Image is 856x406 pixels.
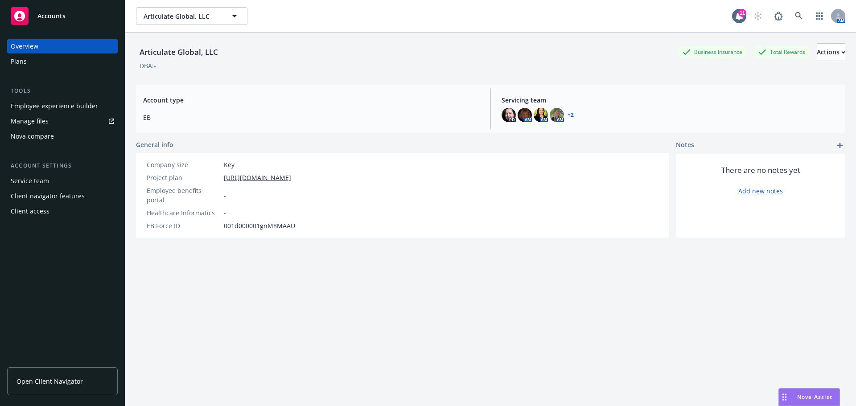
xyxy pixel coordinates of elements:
[224,221,295,230] span: 001d000001gnM8MAAU
[7,99,118,113] a: Employee experience builder
[7,129,118,144] a: Nova compare
[143,95,480,105] span: Account type
[7,39,118,53] a: Overview
[738,186,783,196] a: Add new notes
[568,112,574,118] a: +2
[136,7,247,25] button: Articulate Global, LLC
[37,12,66,20] span: Accounts
[7,189,118,203] a: Client navigator features
[817,43,845,61] button: Actions
[11,189,85,203] div: Client navigator features
[147,208,220,217] div: Healthcare Informatics
[11,99,98,113] div: Employee experience builder
[811,7,828,25] a: Switch app
[147,186,220,205] div: Employee benefits portal
[224,191,226,200] span: -
[7,4,118,29] a: Accounts
[147,221,220,230] div: EB Force ID
[817,44,845,61] div: Actions
[144,12,221,21] span: Articulate Global, LLC
[835,140,845,151] a: add
[147,173,220,182] div: Project plan
[754,46,810,57] div: Total Rewards
[676,140,694,151] span: Notes
[11,54,27,69] div: Plans
[7,54,118,69] a: Plans
[11,204,49,218] div: Client access
[140,61,156,70] div: DBA: -
[778,388,840,406] button: Nova Assist
[11,39,38,53] div: Overview
[534,108,548,122] img: photo
[16,377,83,386] span: Open Client Navigator
[749,7,767,25] a: Start snowing
[779,389,790,406] div: Drag to move
[518,108,532,122] img: photo
[224,160,235,169] span: Key
[550,108,564,122] img: photo
[224,208,226,217] span: -
[502,108,516,122] img: photo
[11,114,49,128] div: Manage files
[147,160,220,169] div: Company size
[738,9,746,17] div: 11
[502,95,838,105] span: Servicing team
[136,46,222,58] div: Articulate Global, LLC
[7,204,118,218] a: Client access
[11,129,54,144] div: Nova compare
[7,114,118,128] a: Manage files
[7,161,118,170] div: Account settings
[797,393,832,401] span: Nova Assist
[790,7,808,25] a: Search
[7,86,118,95] div: Tools
[678,46,747,57] div: Business Insurance
[7,174,118,188] a: Service team
[11,174,49,188] div: Service team
[770,7,787,25] a: Report a Bug
[136,140,173,149] span: General info
[143,113,480,122] span: EB
[224,173,291,182] a: [URL][DOMAIN_NAME]
[721,165,800,176] span: There are no notes yet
